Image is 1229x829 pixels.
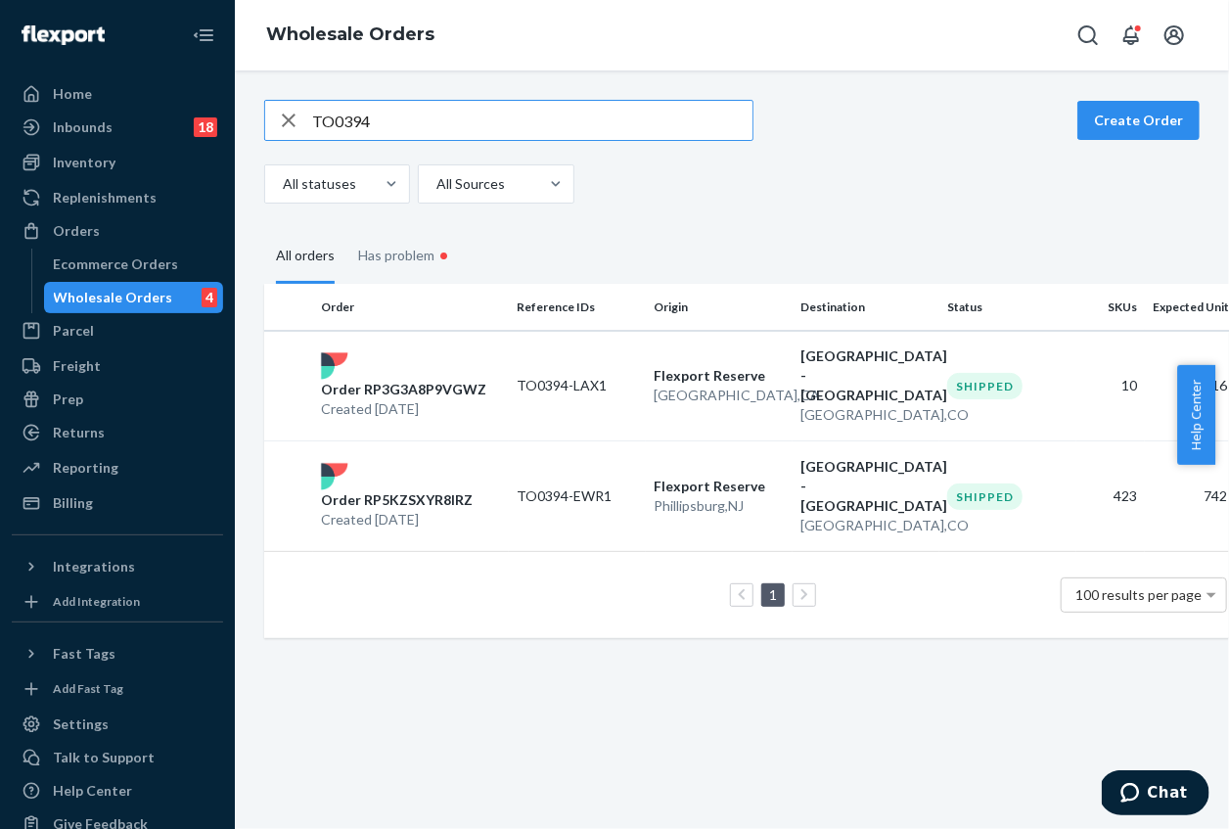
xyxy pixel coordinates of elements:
[947,484,1023,510] div: Shipped
[1077,101,1200,140] button: Create Order
[517,376,638,395] p: TO0394-LAX1
[53,644,115,664] div: Fast Tags
[12,182,223,213] a: Replenishments
[53,458,118,478] div: Reporting
[321,380,486,399] p: Order RP3G3A8P9VGWZ
[939,284,1076,331] th: Status
[765,586,781,603] a: Page 1 is your current page
[53,356,101,376] div: Freight
[54,254,179,274] div: Ecommerce Orders
[22,25,105,45] img: Flexport logo
[654,477,785,496] p: Flexport Reserve
[509,284,646,331] th: Reference IDs
[276,230,335,284] div: All orders
[947,373,1023,399] div: Shipped
[53,593,140,610] div: Add Integration
[1076,441,1145,552] td: 423
[800,346,932,405] p: [GEOGRAPHIC_DATA] - [GEOGRAPHIC_DATA]
[12,742,223,773] button: Talk to Support
[12,677,223,701] a: Add Fast Tag
[53,390,83,409] div: Prep
[321,352,348,380] img: flexport logo
[53,493,93,513] div: Billing
[1076,331,1145,441] td: 10
[321,510,473,530] p: Created [DATE]
[654,366,785,386] p: Flexport Reserve
[53,781,132,801] div: Help Center
[12,452,223,484] a: Reporting
[12,709,223,740] a: Settings
[12,638,223,669] button: Fast Tags
[44,282,224,313] a: Wholesale Orders4
[44,249,224,280] a: Ecommerce Orders
[434,174,436,194] input: All Sources
[434,243,453,268] div: •
[358,227,453,284] div: Has problem
[12,775,223,806] a: Help Center
[321,463,348,490] img: flexport logo
[53,188,157,207] div: Replenishments
[53,153,115,172] div: Inventory
[53,84,92,104] div: Home
[793,284,939,331] th: Destination
[184,16,223,55] button: Close Navigation
[321,490,473,510] p: Order RP5KZSXYR8IRZ
[53,221,100,241] div: Orders
[54,288,173,307] div: Wholesale Orders
[194,117,217,137] div: 18
[1112,16,1151,55] button: Open notifications
[313,284,509,331] th: Order
[12,315,223,346] a: Parcel
[53,748,155,767] div: Talk to Support
[646,284,793,331] th: Origin
[250,7,450,64] ol: breadcrumbs
[12,590,223,614] a: Add Integration
[517,486,638,506] p: TO0394-EWR1
[800,457,932,516] p: [GEOGRAPHIC_DATA] - [GEOGRAPHIC_DATA]
[312,101,752,140] input: Search orders
[53,557,135,576] div: Integrations
[800,516,932,535] p: [GEOGRAPHIC_DATA] , CO
[12,551,223,582] button: Integrations
[202,288,217,307] div: 4
[12,78,223,110] a: Home
[281,174,283,194] input: All statuses
[1177,365,1215,465] button: Help Center
[53,423,105,442] div: Returns
[266,23,434,45] a: Wholesale Orders
[12,147,223,178] a: Inventory
[1076,586,1203,603] span: 100 results per page
[800,405,932,425] p: [GEOGRAPHIC_DATA] , CO
[53,714,109,734] div: Settings
[53,117,113,137] div: Inbounds
[1102,770,1209,819] iframe: Opens a widget where you can chat to one of our agents
[12,417,223,448] a: Returns
[53,321,94,341] div: Parcel
[654,386,785,405] p: [GEOGRAPHIC_DATA] , CA
[1076,284,1145,331] th: SKUs
[1069,16,1108,55] button: Open Search Box
[12,384,223,415] a: Prep
[12,112,223,143] a: Inbounds18
[321,399,486,419] p: Created [DATE]
[12,487,223,519] a: Billing
[654,496,785,516] p: Phillipsburg , NJ
[53,680,123,697] div: Add Fast Tag
[1155,16,1194,55] button: Open account menu
[12,350,223,382] a: Freight
[12,215,223,247] a: Orders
